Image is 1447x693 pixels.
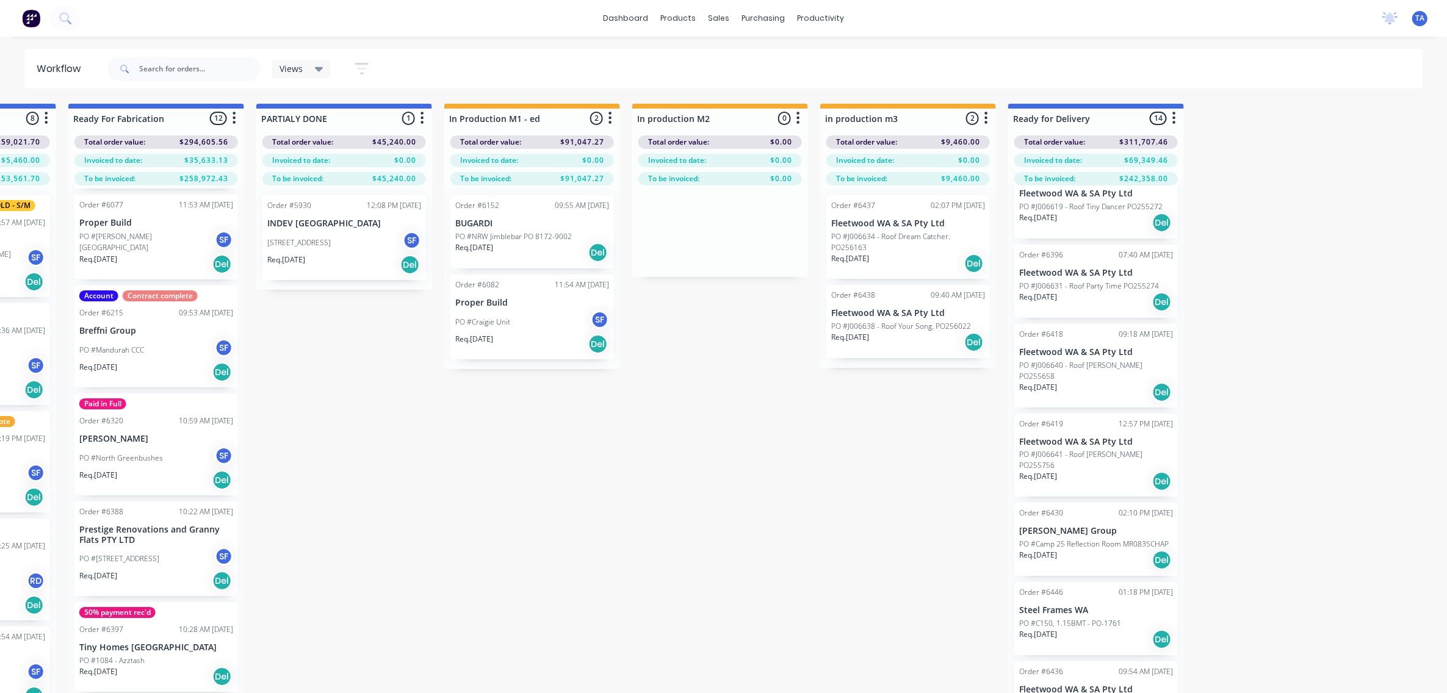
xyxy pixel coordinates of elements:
[455,242,493,253] p: Req. [DATE]
[1152,472,1172,491] div: Del
[1019,471,1057,482] p: Req. [DATE]
[1152,550,1172,570] div: Del
[74,195,238,279] div: Order #607711:53 AM [DATE]Proper BuildPO #[PERSON_NAME][GEOGRAPHIC_DATA]SFReq.[DATE]Del
[79,525,233,545] p: Prestige Renovations and Granny Flats PTY LTD
[836,173,887,184] span: To be invoiced:
[831,200,875,211] div: Order #6437
[831,253,869,264] p: Req. [DATE]
[460,155,518,166] span: Invoiced to date:
[24,595,44,615] div: Del
[79,231,215,253] p: PO #[PERSON_NAME][GEOGRAPHIC_DATA]
[1119,508,1173,519] div: 02:10 PM [DATE]
[74,393,238,495] div: Paid in FullOrder #632010:59 AM [DATE][PERSON_NAME]PO #North GreenbushesSFReq.[DATE]Del
[588,334,608,354] div: Del
[262,195,426,280] div: Order #593012:08 PM [DATE]INDEV [GEOGRAPHIC_DATA][STREET_ADDRESS]SFReq.[DATE]Del
[79,506,123,517] div: Order #6388
[455,298,609,308] p: Proper Build
[450,195,614,268] div: Order #615209:55 AM [DATE]BUGARDIPO #NRW Jimblebar PO 8172-9002Req.[DATE]Del
[831,231,985,253] p: PO #J006634 - Roof Dream Catcher. PO256163
[1119,329,1173,340] div: 09:18 AM [DATE]
[372,137,416,148] span: $45,240.00
[79,199,123,210] div: Order #6077
[1019,382,1057,393] p: Req. [DATE]
[455,317,510,328] p: PO #Craigie Unit
[588,243,608,262] div: Del
[179,624,233,635] div: 10:28 AM [DATE]
[403,231,421,250] div: SF
[831,290,875,301] div: Order #6438
[79,655,145,666] p: PO #1084 - Azztash
[212,667,232,686] div: Del
[123,290,198,301] div: Contract complete
[931,290,985,301] div: 09:40 AM [DATE]
[1014,503,1178,576] div: Order #643002:10 PM [DATE][PERSON_NAME] GroupPO #Camp 25 Reflection Room MR0835CHAPReq.[DATE]Del
[215,547,233,566] div: SF
[931,200,985,211] div: 02:07 PM [DATE]
[1014,582,1178,655] div: Order #644601:18 PM [DATE]Steel Frames WAPO #C150, 1.15BMT - PO-1761Req.[DATE]Del
[964,254,984,273] div: Del
[27,662,45,681] div: SF
[79,254,117,265] p: Req. [DATE]
[267,254,305,265] p: Req. [DATE]
[831,218,985,229] p: Fleetwood WA & SA Pty Ltd
[591,311,609,329] div: SF
[735,9,791,27] div: purchasing
[1019,250,1063,260] div: Order #6396
[272,173,323,184] span: To be invoiced:
[1019,550,1057,561] p: Req. [DATE]
[1019,437,1173,447] p: Fleetwood WA & SA Pty Ltd
[394,155,416,166] span: $0.00
[1119,587,1173,598] div: 01:18 PM [DATE]
[555,200,609,211] div: 09:55 AM [DATE]
[84,155,142,166] span: Invoiced to date:
[27,356,45,375] div: SF
[1019,347,1173,357] p: Fleetwood WA & SA Pty Ltd
[1019,508,1063,519] div: Order #6430
[79,362,117,373] p: Req. [DATE]
[79,307,123,318] div: Order #6215
[79,624,123,635] div: Order #6397
[1019,212,1057,223] p: Req. [DATE]
[455,218,609,229] p: BUGARDI
[179,506,233,517] div: 10:22 AM [DATE]
[1024,173,1075,184] span: To be invoiced:
[648,155,706,166] span: Invoiced to date:
[84,173,135,184] span: To be invoiced:
[560,137,604,148] span: $91,047.27
[958,155,980,166] span: $0.00
[27,248,45,267] div: SF
[24,272,44,292] div: Del
[37,62,87,76] div: Workflow
[74,501,238,597] div: Order #638810:22 AM [DATE]Prestige Renovations and Granny Flats PTY LTDPO #[STREET_ADDRESS]SFReq....
[1019,587,1063,598] div: Order #6446
[582,155,604,166] span: $0.00
[179,415,233,426] div: 10:59 AM [DATE]
[791,9,850,27] div: productivity
[79,398,126,409] div: Paid in Full
[24,487,44,507] div: Del
[79,642,233,653] p: Tiny Homes [GEOGRAPHIC_DATA]
[272,155,330,166] span: Invoiced to date:
[1019,201,1163,212] p: PO #J006619 - Roof Tiny Dancer PO255272
[280,62,303,75] span: Views
[1124,155,1168,166] span: $69,349.46
[179,137,228,148] span: $294,605.56
[1019,629,1057,640] p: Req. [DATE]
[1415,13,1424,24] span: TA
[1014,324,1178,408] div: Order #641809:18 AM [DATE]Fleetwood WA & SA Pty LtdPO #J006640 - Roof [PERSON_NAME] PO255658Req.[...
[212,470,232,490] div: Del
[941,137,980,148] span: $9,460.00
[212,571,232,591] div: Del
[79,607,156,618] div: 50% payment rec'd
[267,200,311,211] div: Order #5930
[1019,189,1173,199] p: Fleetwood WA & SA Pty Ltd
[79,326,233,336] p: Breffni Group
[1152,213,1172,232] div: Del
[79,434,233,444] p: [PERSON_NAME]
[79,453,163,464] p: PO #North Greenbushes
[1119,137,1168,148] span: $311,707.46
[24,380,44,400] div: Del
[1119,250,1173,260] div: 07:40 AM [DATE]
[27,464,45,482] div: SF
[1152,630,1172,649] div: Del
